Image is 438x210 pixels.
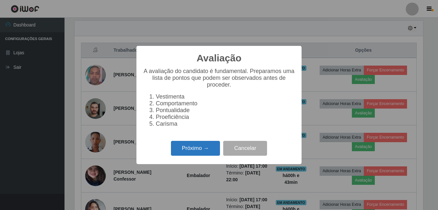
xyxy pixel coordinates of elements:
li: Comportamento [156,100,295,107]
button: Cancelar [223,141,267,156]
p: A avaliação do candidato é fundamental. Preparamos uma lista de pontos que podem ser observados a... [143,68,295,88]
button: Próximo → [171,141,220,156]
li: Pontualidade [156,107,295,114]
li: Carisma [156,121,295,127]
h2: Avaliação [197,52,242,64]
li: Vestimenta [156,93,295,100]
li: Proeficiência [156,114,295,121]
